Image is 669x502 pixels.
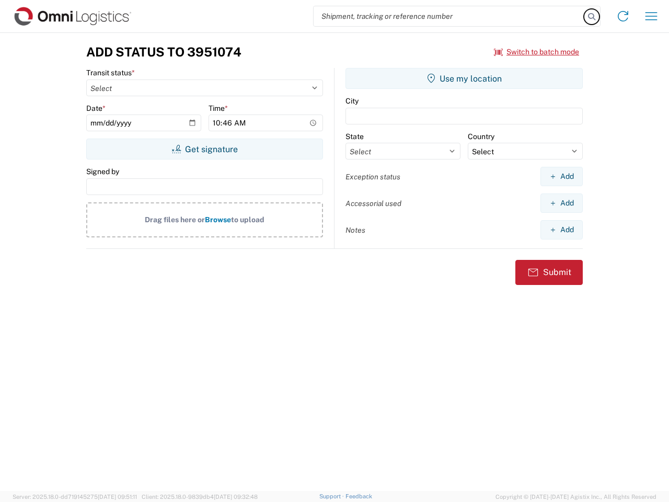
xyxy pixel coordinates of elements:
[345,172,400,181] label: Exception status
[345,199,401,208] label: Accessorial used
[205,215,231,224] span: Browse
[86,68,135,77] label: Transit status
[142,494,258,500] span: Client: 2025.18.0-9839db4
[345,96,359,106] label: City
[468,132,494,141] label: Country
[314,6,584,26] input: Shipment, tracking or reference number
[515,260,583,285] button: Submit
[540,193,583,213] button: Add
[540,220,583,239] button: Add
[145,215,205,224] span: Drag files here or
[345,225,365,235] label: Notes
[86,139,323,159] button: Get signature
[231,215,264,224] span: to upload
[345,68,583,89] button: Use my location
[13,494,137,500] span: Server: 2025.18.0-dd719145275
[209,104,228,113] label: Time
[345,493,372,499] a: Feedback
[495,492,656,501] span: Copyright © [DATE]-[DATE] Agistix Inc., All Rights Reserved
[86,44,241,60] h3: Add Status to 3951074
[86,167,119,176] label: Signed by
[98,494,137,500] span: [DATE] 09:51:11
[86,104,106,113] label: Date
[319,493,345,499] a: Support
[214,494,258,500] span: [DATE] 09:32:48
[345,132,364,141] label: State
[540,167,583,186] button: Add
[494,43,579,61] button: Switch to batch mode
